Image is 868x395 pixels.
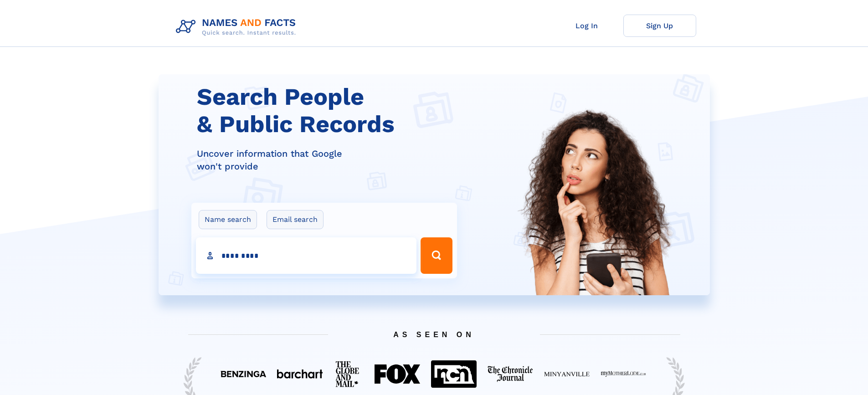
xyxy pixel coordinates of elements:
div: Uncover information that Google won't provide [197,147,463,173]
label: Email search [267,210,324,229]
input: search input [196,237,416,274]
img: Featured on The Chronicle Journal [488,366,533,382]
img: Featured on My Mother Lode [601,371,646,377]
a: Log In [550,15,623,37]
img: Logo Names and Facts [172,15,303,39]
span: AS SEEN ON [175,319,694,350]
img: Featured on Minyanville [544,371,590,377]
a: Sign Up [623,15,696,37]
img: Featured on FOX 40 [375,364,420,384]
img: Featured on Benzinga [221,371,266,377]
button: Search Button [421,237,452,274]
img: Featured on The Globe And Mail [334,359,364,389]
h1: Search People & Public Records [197,83,463,138]
img: Search People and Public records [512,107,680,341]
label: Name search [199,210,257,229]
img: Featured on NCN [431,360,477,387]
img: Featured on BarChart [277,369,323,378]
